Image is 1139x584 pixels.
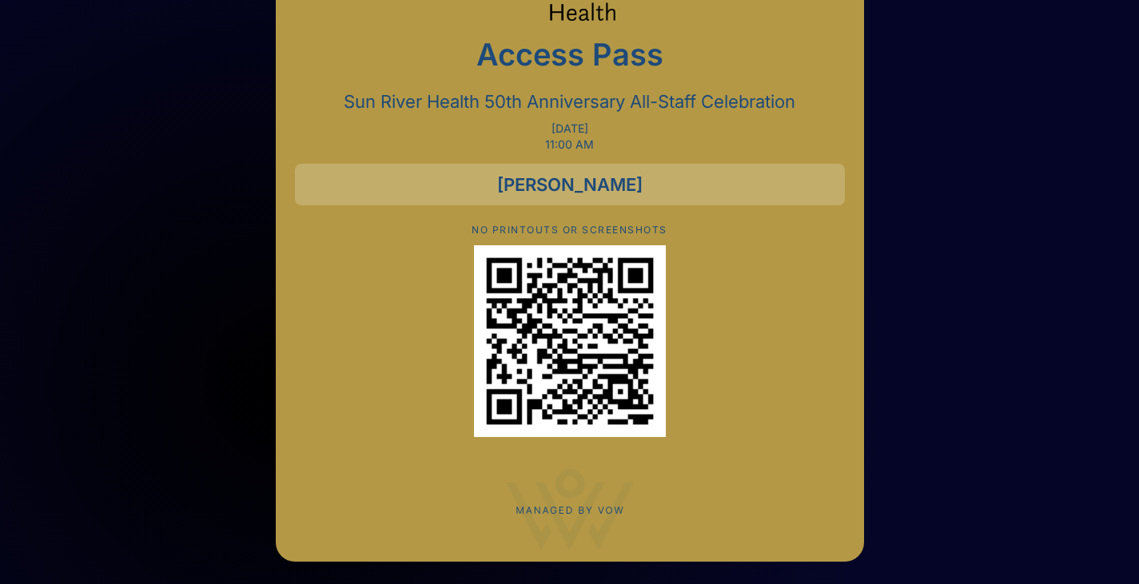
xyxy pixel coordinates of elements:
div: QR Code [474,245,666,437]
p: Sun River Health 50th Anniversary All-Staff Celebration [295,90,845,113]
p: 11:00 AM [295,138,845,151]
div: [PERSON_NAME] [295,164,845,205]
p: NO PRINTOUTS OR SCREENSHOTS [295,224,845,236]
p: [DATE] [295,122,845,135]
p: Access Pass [295,31,845,77]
